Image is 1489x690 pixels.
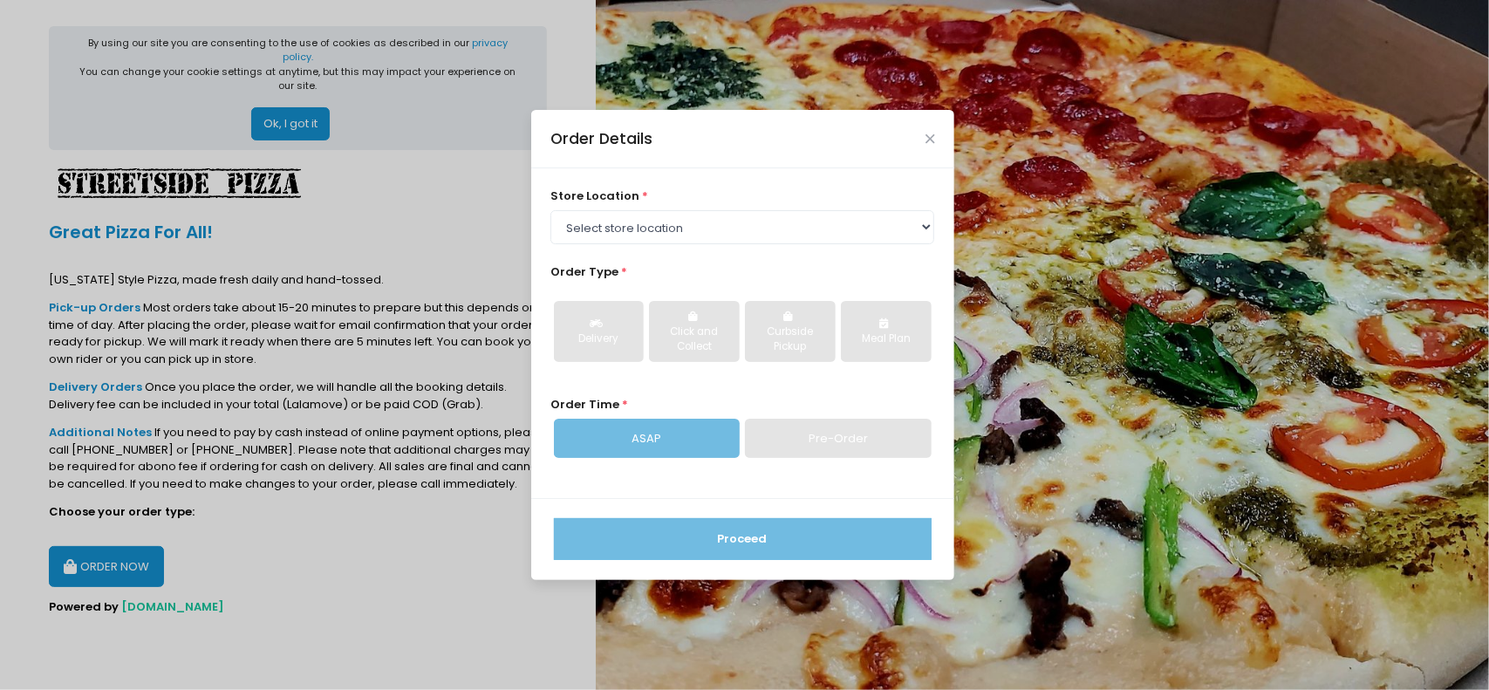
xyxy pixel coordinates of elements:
span: Order Type [550,263,618,280]
div: Curbside Pickup [757,325,823,355]
span: store location [550,188,639,204]
div: Meal Plan [853,331,919,347]
button: Delivery [554,301,644,362]
span: Order Time [550,396,619,413]
button: Meal Plan [841,301,931,362]
button: Click and Collect [649,301,739,362]
div: Click and Collect [661,325,727,355]
button: Close [926,134,934,143]
div: Delivery [566,331,632,347]
div: Order Details [550,127,652,150]
button: Proceed [554,518,932,560]
button: Curbside Pickup [745,301,835,362]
